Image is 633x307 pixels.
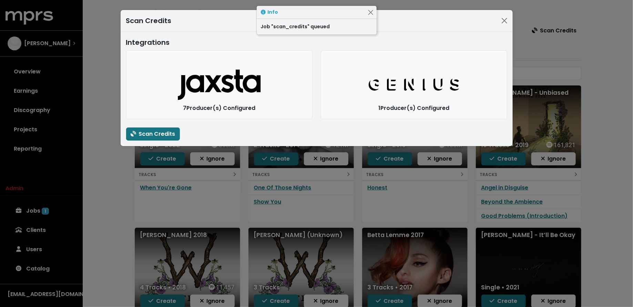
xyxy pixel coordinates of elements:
span: Scan Credits [131,130,175,138]
button: Close [367,9,375,16]
div: Scan Credits [126,16,172,26]
strong: Info [268,9,278,16]
div: Job "scan_credits" queued [257,19,377,34]
div: Integrations [126,37,507,48]
button: Scan Credits [126,127,180,141]
button: Close [499,15,510,26]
